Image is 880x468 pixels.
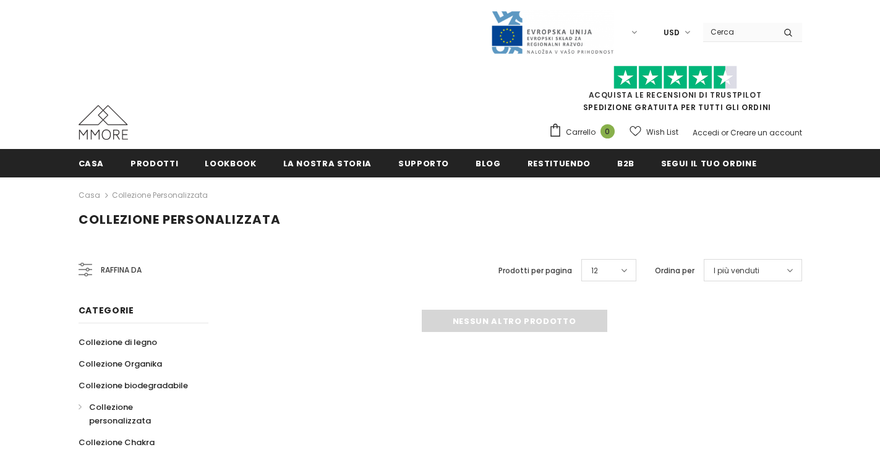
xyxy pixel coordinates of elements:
span: Lookbook [205,158,256,169]
a: Collezione personalizzata [79,396,195,432]
a: La nostra storia [283,149,372,177]
span: Collezione biodegradabile [79,380,188,391]
span: 12 [591,265,598,277]
span: I più venduti [714,265,759,277]
a: Acquista le recensioni di TrustPilot [589,90,762,100]
span: Restituendo [528,158,591,169]
a: Accedi [693,127,719,138]
span: Wish List [646,126,678,138]
span: 0 [600,124,615,138]
span: SPEDIZIONE GRATUITA PER TUTTI GLI ORDINI [549,71,802,113]
span: supporto [398,158,449,169]
span: Casa [79,158,105,169]
a: supporto [398,149,449,177]
a: Collezione personalizzata [112,190,208,200]
span: Collezione di legno [79,336,157,348]
span: Raffina da [101,263,142,277]
a: Lookbook [205,149,256,177]
a: Prodotti [130,149,178,177]
a: Blog [476,149,501,177]
span: Collezione personalizzata [89,401,151,427]
span: Prodotti [130,158,178,169]
label: Ordina per [655,265,694,277]
img: Fidati di Pilot Stars [613,66,737,90]
a: Segui il tuo ordine [661,149,756,177]
label: Prodotti per pagina [498,265,572,277]
span: La nostra storia [283,158,372,169]
a: Collezione Organika [79,353,162,375]
span: B2B [617,158,634,169]
a: Casa [79,188,100,203]
span: Collezione Organika [79,358,162,370]
span: Collezione Chakra [79,436,155,448]
span: Categorie [79,304,134,317]
a: Wish List [630,121,678,143]
span: USD [664,27,680,39]
input: Search Site [703,23,774,41]
span: or [721,127,728,138]
span: Collezione personalizzata [79,211,281,228]
a: Collezione biodegradabile [79,375,188,396]
img: Javni Razpis [490,10,614,55]
span: Blog [476,158,501,169]
a: B2B [617,149,634,177]
span: Carrello [566,126,596,138]
a: Collezione di legno [79,331,157,353]
span: Segui il tuo ordine [661,158,756,169]
a: Casa [79,149,105,177]
a: Carrello 0 [549,123,621,142]
a: Restituendo [528,149,591,177]
a: Javni Razpis [490,27,614,37]
a: Collezione Chakra [79,432,155,453]
img: Casi MMORE [79,105,128,140]
a: Creare un account [730,127,802,138]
